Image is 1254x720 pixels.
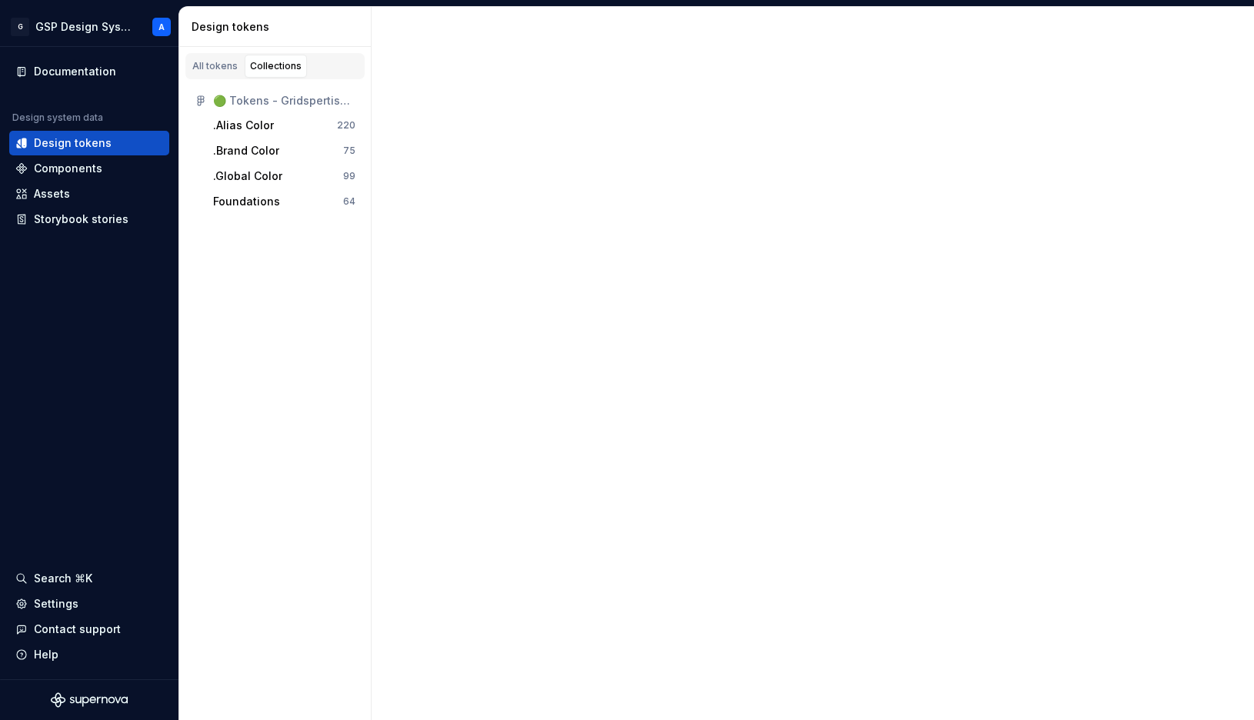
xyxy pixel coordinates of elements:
[213,194,280,209] div: Foundations
[34,161,102,176] div: Components
[34,596,78,612] div: Settings
[9,156,169,181] a: Components
[9,592,169,616] a: Settings
[207,164,362,188] button: .Global Color99
[192,19,365,35] div: Design tokens
[34,647,58,662] div: Help
[213,143,279,158] div: .Brand Color
[207,113,362,138] button: .Alias Color220
[207,189,362,214] button: Foundations64
[11,18,29,36] div: G
[9,566,169,591] button: Search ⌘K
[3,10,175,43] button: GGSP Design SystemA
[192,60,238,72] div: All tokens
[34,64,116,79] div: Documentation
[9,182,169,206] a: Assets
[34,186,70,202] div: Assets
[343,145,355,157] div: 75
[213,93,355,108] div: 🟢 Tokens - Gridspertise DS
[9,207,169,232] a: Storybook stories
[213,118,274,133] div: .Alias Color
[34,135,112,151] div: Design tokens
[343,170,355,182] div: 99
[337,119,355,132] div: 220
[158,21,165,33] div: A
[51,692,128,708] svg: Supernova Logo
[9,617,169,642] button: Contact support
[343,195,355,208] div: 64
[207,138,362,163] button: .Brand Color75
[9,131,169,155] a: Design tokens
[12,112,103,124] div: Design system data
[9,642,169,667] button: Help
[213,168,282,184] div: .Global Color
[9,59,169,84] a: Documentation
[34,622,121,637] div: Contact support
[34,212,128,227] div: Storybook stories
[35,19,134,35] div: GSP Design System
[250,60,302,72] div: Collections
[34,571,92,586] div: Search ⌘K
